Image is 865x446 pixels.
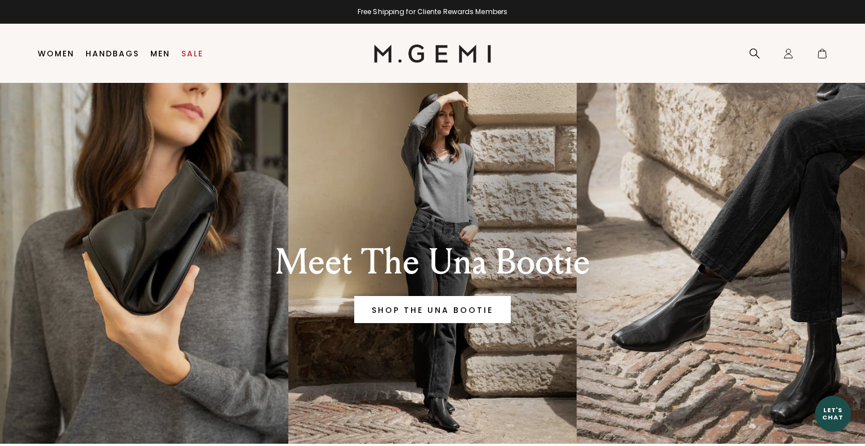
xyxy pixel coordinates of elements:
div: Let's Chat [815,407,851,421]
a: Sale [181,49,203,58]
a: Handbags [86,49,139,58]
div: Meet The Una Bootie [237,242,628,282]
img: M.Gemi [374,45,492,63]
a: Men [150,49,170,58]
a: Women [38,49,74,58]
a: Banner primary button [354,296,511,323]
